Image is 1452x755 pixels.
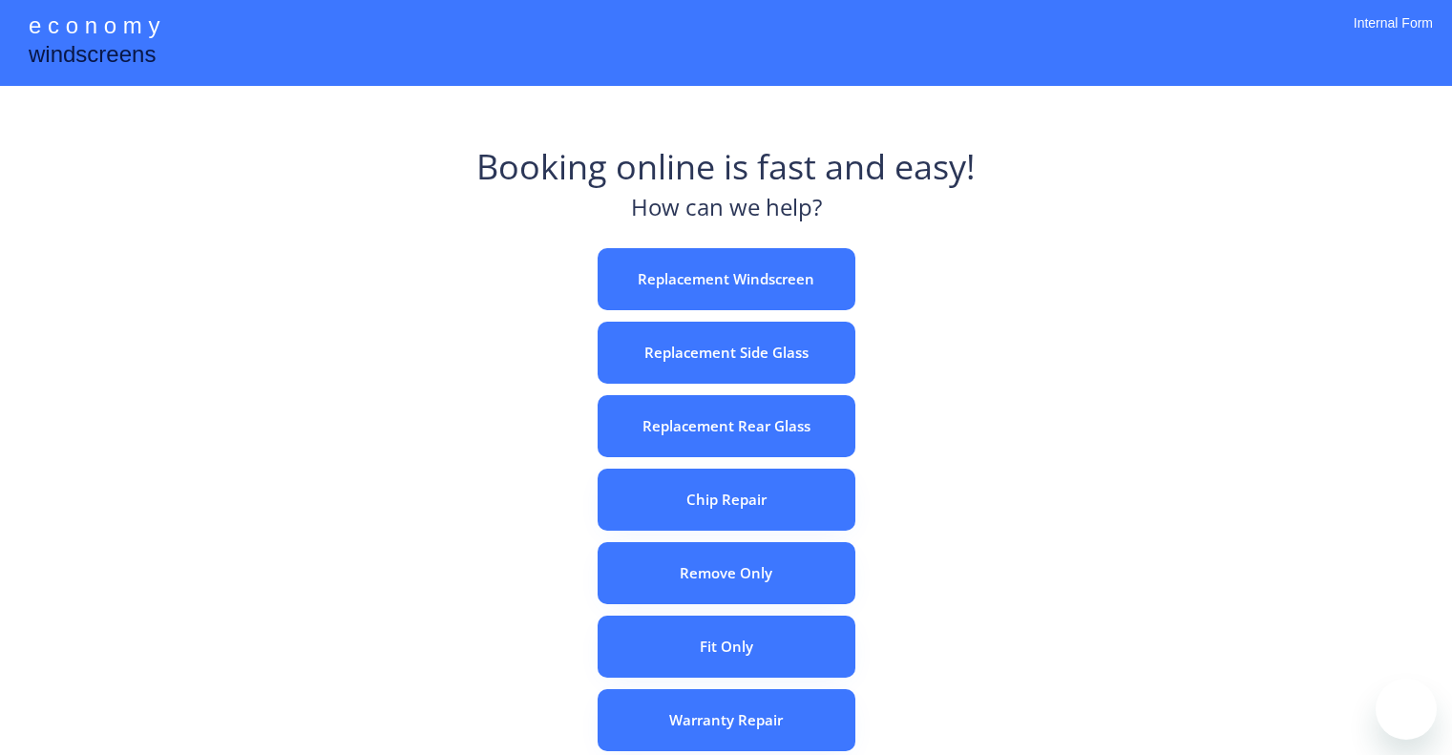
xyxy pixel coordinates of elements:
[598,248,855,310] button: Replacement Windscreen
[598,689,855,751] button: Warranty Repair
[29,10,159,46] div: e c o n o m y
[598,395,855,457] button: Replacement Rear Glass
[598,616,855,678] button: Fit Only
[29,38,156,75] div: windscreens
[598,542,855,604] button: Remove Only
[1376,679,1437,740] iframe: Button to launch messaging window
[598,469,855,531] button: Chip Repair
[476,143,976,191] div: Booking online is fast and easy!
[1354,14,1433,57] div: Internal Form
[631,191,822,234] div: How can we help?
[598,322,855,384] button: Replacement Side Glass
